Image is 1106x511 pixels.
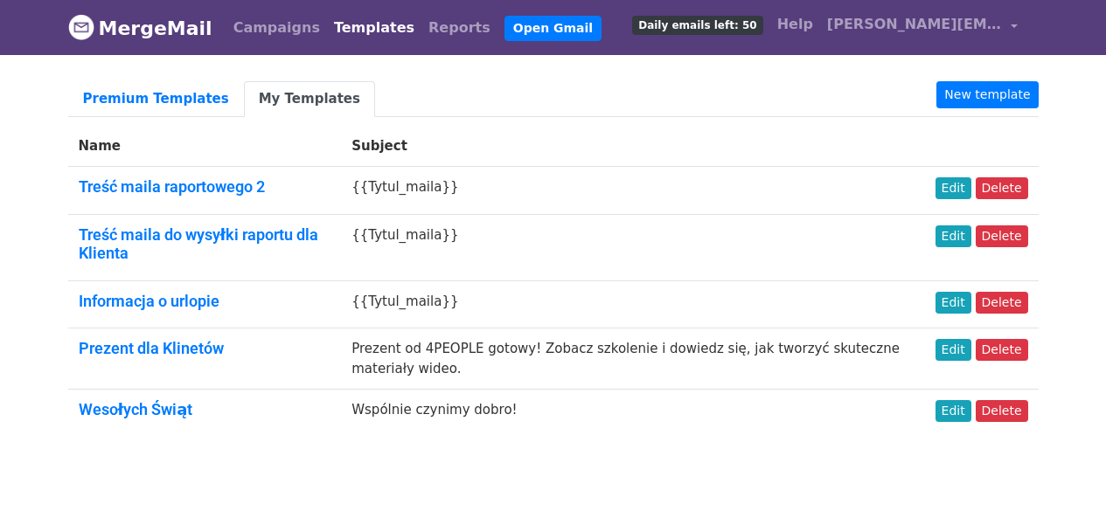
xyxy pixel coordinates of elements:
[79,177,265,196] a: Treść maila raportowego 2
[341,167,924,215] td: {{Tytul_maila}}
[68,10,212,46] a: MergeMail
[341,126,924,167] th: Subject
[820,7,1025,48] a: [PERSON_NAME][EMAIL_ADDRESS][DOMAIN_NAME]
[226,10,327,45] a: Campaigns
[625,7,769,42] a: Daily emails left: 50
[79,292,219,310] a: Informacja o urlopie
[976,225,1028,247] a: Delete
[79,339,224,357] a: Prezent dla Klinetów
[936,400,971,422] a: Edit
[827,14,1002,35] span: [PERSON_NAME][EMAIL_ADDRESS][DOMAIN_NAME]
[79,225,319,263] a: Treść maila do wysyłki raportu dla Klienta
[244,81,375,117] a: My Templates
[421,10,497,45] a: Reports
[976,400,1028,422] a: Delete
[976,339,1028,361] a: Delete
[976,292,1028,314] a: Delete
[504,16,602,41] a: Open Gmail
[936,292,971,314] a: Edit
[936,177,971,199] a: Edit
[327,10,421,45] a: Templates
[632,16,762,35] span: Daily emails left: 50
[976,177,1028,199] a: Delete
[68,81,244,117] a: Premium Templates
[770,7,820,42] a: Help
[936,81,1038,108] a: New template
[68,14,94,40] img: MergeMail logo
[341,214,924,280] td: {{Tytul_maila}}
[68,126,342,167] th: Name
[79,400,193,418] a: Wesołych Świąt
[936,225,971,247] a: Edit
[341,280,924,328] td: {{Tytul_maila}}
[341,328,924,390] td: Prezent od 4PEOPLE gotowy! Zobacz szkolenie i dowiedz się, jak tworzyć skuteczne materiały wideo.
[936,339,971,361] a: Edit
[341,390,924,437] td: Wspólnie czynimy dobro!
